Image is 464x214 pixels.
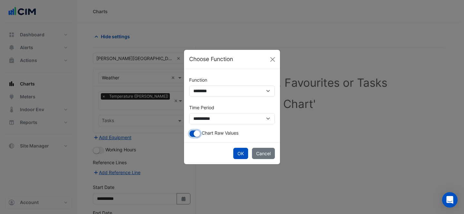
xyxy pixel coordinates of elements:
span: Chart Raw Values [202,130,238,136]
label: Time Period [189,102,214,113]
h5: Choose Function [189,55,233,63]
button: OK [233,148,248,159]
button: Cancel [252,148,275,159]
label: Function [189,74,207,85]
button: Close [268,55,277,64]
div: Open Intercom Messenger [442,192,458,208]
